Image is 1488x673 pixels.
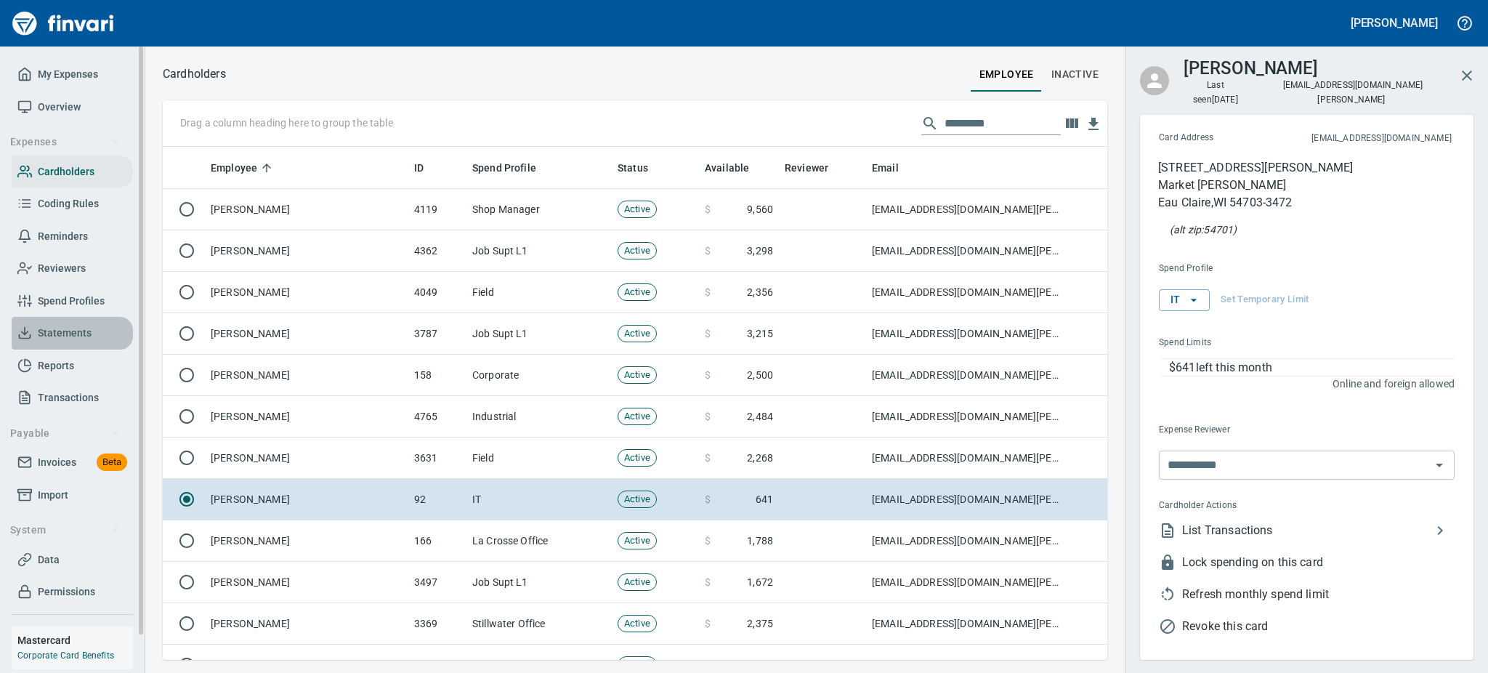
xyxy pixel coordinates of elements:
td: [PERSON_NAME] [205,603,408,645]
td: [EMAIL_ADDRESS][DOMAIN_NAME][PERSON_NAME] [866,603,1069,645]
span: Lock spending on this card [1182,554,1455,571]
span: Available [705,159,768,177]
span: Active [618,493,656,507]
span: Status [618,159,667,177]
span: Reviewer [785,159,847,177]
span: [EMAIL_ADDRESS][DOMAIN_NAME][PERSON_NAME] [1282,78,1423,106]
span: Cardholders [38,163,94,181]
a: Spend Profiles [12,285,133,318]
button: Payable [4,420,126,447]
span: Status [618,159,648,177]
span: 1,672 [747,575,773,589]
span: 2,375 [747,616,773,631]
td: Field [466,438,612,479]
td: IT [466,479,612,520]
span: 2,484 [747,409,773,424]
span: Spend Profile [472,159,555,177]
td: [EMAIL_ADDRESS][DOMAIN_NAME][PERSON_NAME] [866,520,1069,562]
td: Stillwater Office [466,603,612,645]
td: [PERSON_NAME] [205,562,408,603]
span: Refresh monthly spend limit [1182,586,1455,603]
span: Email [872,159,899,177]
a: Cardholders [12,156,133,188]
span: $ [705,451,711,465]
span: Expense Reviewer [1159,423,1341,438]
span: Data [38,551,60,569]
td: 4049 [408,272,466,313]
td: [PERSON_NAME] [205,313,408,355]
p: $641 left this month [1169,359,1454,376]
span: 4,413 [747,658,773,672]
span: $ [705,326,711,341]
span: Overview [38,98,81,116]
td: [EMAIL_ADDRESS][DOMAIN_NAME][PERSON_NAME] [866,272,1069,313]
span: 641 [756,492,773,507]
span: Employee [211,159,276,177]
li: This will allow the the cardholder to use their full spend limit again [1147,579,1455,610]
span: Active [618,203,656,217]
td: Field [466,272,612,313]
span: 1,788 [747,533,773,548]
a: Transactions [12,382,133,414]
a: Coding Rules [12,188,133,220]
a: Import [12,479,133,512]
td: [EMAIL_ADDRESS][DOMAIN_NAME][PERSON_NAME] [866,479,1069,520]
button: Close cardholder [1449,58,1484,93]
button: Open [1429,455,1449,475]
td: 3787 [408,313,466,355]
span: Email [872,159,918,177]
button: Download Table [1083,113,1104,135]
button: IT [1159,289,1210,311]
span: Reviewers [38,259,86,278]
button: [PERSON_NAME] [1347,12,1441,34]
span: 3,215 [747,326,773,341]
span: Set Temporary Limit [1221,291,1309,308]
span: Expenses [10,133,120,151]
td: 3631 [408,438,466,479]
a: Statements [12,317,133,350]
span: $ [705,285,711,299]
td: [EMAIL_ADDRESS][DOMAIN_NAME][PERSON_NAME] [866,396,1069,438]
span: ID [414,159,442,177]
time: [DATE] [1212,94,1238,105]
td: [PERSON_NAME] [205,189,408,230]
p: Cardholders [163,65,226,83]
span: Coding Rules [38,195,99,213]
span: Last seen [1184,78,1248,108]
td: 158 [408,355,466,396]
td: [PERSON_NAME] [205,438,408,479]
button: Choose columns to display [1061,113,1083,134]
span: $ [705,658,711,672]
a: Reviewers [12,252,133,285]
td: [PERSON_NAME] [205,520,408,562]
td: 4119 [408,189,466,230]
nav: breadcrumb [163,65,226,83]
td: [EMAIL_ADDRESS][DOMAIN_NAME][PERSON_NAME] [866,355,1069,396]
span: List Transactions [1182,522,1431,539]
span: Reviewer [785,159,828,177]
span: Employee [211,159,257,177]
span: Active [618,368,656,382]
span: Spend Profiles [38,292,105,310]
span: Inactive [1051,65,1099,84]
span: Reports [38,357,74,375]
span: Statements [38,324,92,342]
td: [PERSON_NAME] [205,272,408,313]
span: Revoke this card [1182,618,1455,635]
p: Market [PERSON_NAME] [1158,177,1353,194]
a: Reports [12,350,133,382]
p: Eau Claire , WI 54703-3472 [1158,194,1353,211]
td: 3497 [408,562,466,603]
span: My Expenses [38,65,98,84]
span: Active [618,534,656,548]
td: [EMAIL_ADDRESS][DOMAIN_NAME][PERSON_NAME] [866,438,1069,479]
a: My Expenses [12,58,133,91]
h3: [PERSON_NAME] [1184,55,1318,78]
td: 4362 [408,230,466,272]
p: At the pump (or any AVS check), this zip will also be accepted [1170,222,1237,237]
td: La Crosse Office [466,520,612,562]
span: Import [38,486,68,504]
td: 4765 [408,396,466,438]
span: 9,560 [747,202,773,217]
td: Corporate [466,355,612,396]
